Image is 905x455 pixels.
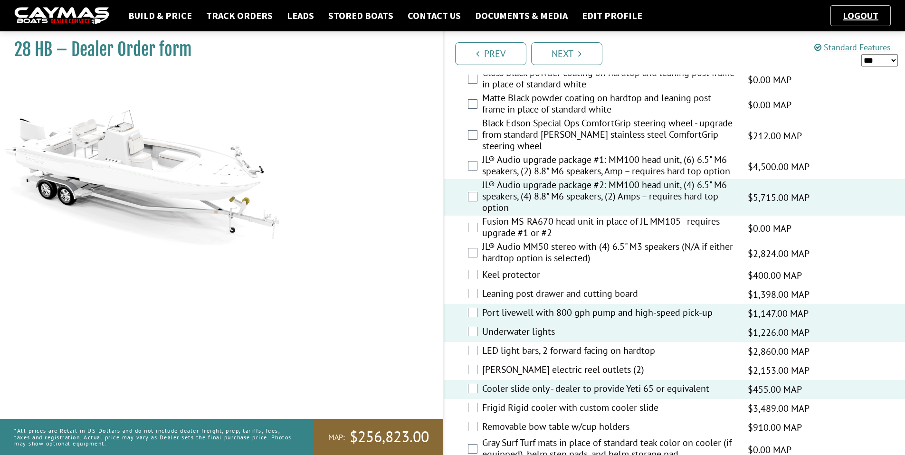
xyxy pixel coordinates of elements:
a: Standard Features [814,42,891,53]
span: $455.00 MAP [748,382,802,397]
label: Black Edson Special Ops ComfortGrip steering wheel - upgrade from standard [PERSON_NAME] stainles... [482,117,736,154]
span: $1,398.00 MAP [748,287,810,302]
a: Track Orders [201,9,277,22]
label: Removable bow table w/cup holders [482,421,736,435]
label: Gloss Black powder coating on hardtop and leaning post frame in place of standard white [482,67,736,92]
a: Documents & Media [470,9,572,22]
label: Frigid Rigid cooler with custom cooler slide [482,402,736,416]
span: $910.00 MAP [748,420,802,435]
a: Build & Price [124,9,197,22]
span: $5,715.00 MAP [748,190,810,205]
label: Matte Black powder coating on hardtop and leaning post frame in place of standard white [482,92,736,117]
span: $2,153.00 MAP [748,363,810,378]
label: LED light bars, 2 forward facing on hardtop [482,345,736,359]
a: Stored Boats [324,9,398,22]
span: $0.00 MAP [748,73,791,87]
label: Fusion MS-RA670 head unit in place of JL MM105 - requires upgrade #1 or #2 [482,216,736,241]
h1: 28 HB – Dealer Order form [14,39,419,60]
a: Prev [455,42,526,65]
a: Logout [838,9,883,21]
label: Port livewell with 800 gph pump and high-speed pick-up [482,307,736,321]
a: Leads [282,9,319,22]
span: MAP: [328,432,345,442]
label: JL® Audio upgrade package #2: MM100 head unit, (4) 6.5" M6 speakers, (4) 8.8" M6 speakers, (2) Am... [482,179,736,216]
label: [PERSON_NAME] electric reel outlets (2) [482,364,736,378]
label: Leaning post drawer and cutting board [482,288,736,302]
span: $2,824.00 MAP [748,246,810,261]
span: $400.00 MAP [748,268,802,283]
span: $212.00 MAP [748,129,802,143]
span: $3,489.00 MAP [748,401,810,416]
img: caymas-dealer-connect-2ed40d3bc7270c1d8d7ffb4b79bf05adc795679939227970def78ec6f6c03838.gif [14,7,109,25]
label: Underwater lights [482,326,736,340]
span: $0.00 MAP [748,221,791,236]
label: JL® Audio upgrade package #1: MM100 head unit, (6) 6.5" M6 speakers, (2) 8.8" M6 speakers, Amp – ... [482,154,736,179]
label: Cooler slide only - dealer to provide Yeti 65 or equivalent [482,383,736,397]
span: $2,860.00 MAP [748,344,810,359]
p: *All prices are Retail in US Dollars and do not include dealer freight, prep, tariffs, fees, taxe... [14,423,293,451]
a: Edit Profile [577,9,647,22]
label: Keel protector [482,269,736,283]
a: MAP:$256,823.00 [314,419,443,455]
span: $1,147.00 MAP [748,306,809,321]
span: $4,500.00 MAP [748,160,810,174]
span: $256,823.00 [350,427,429,447]
a: Contact Us [403,9,466,22]
span: $0.00 MAP [748,98,791,112]
a: Next [531,42,602,65]
span: $1,226.00 MAP [748,325,810,340]
label: JL® Audio MM50 stereo with (4) 6.5" M3 speakers (N/A if either hardtop option is selected) [482,241,736,266]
